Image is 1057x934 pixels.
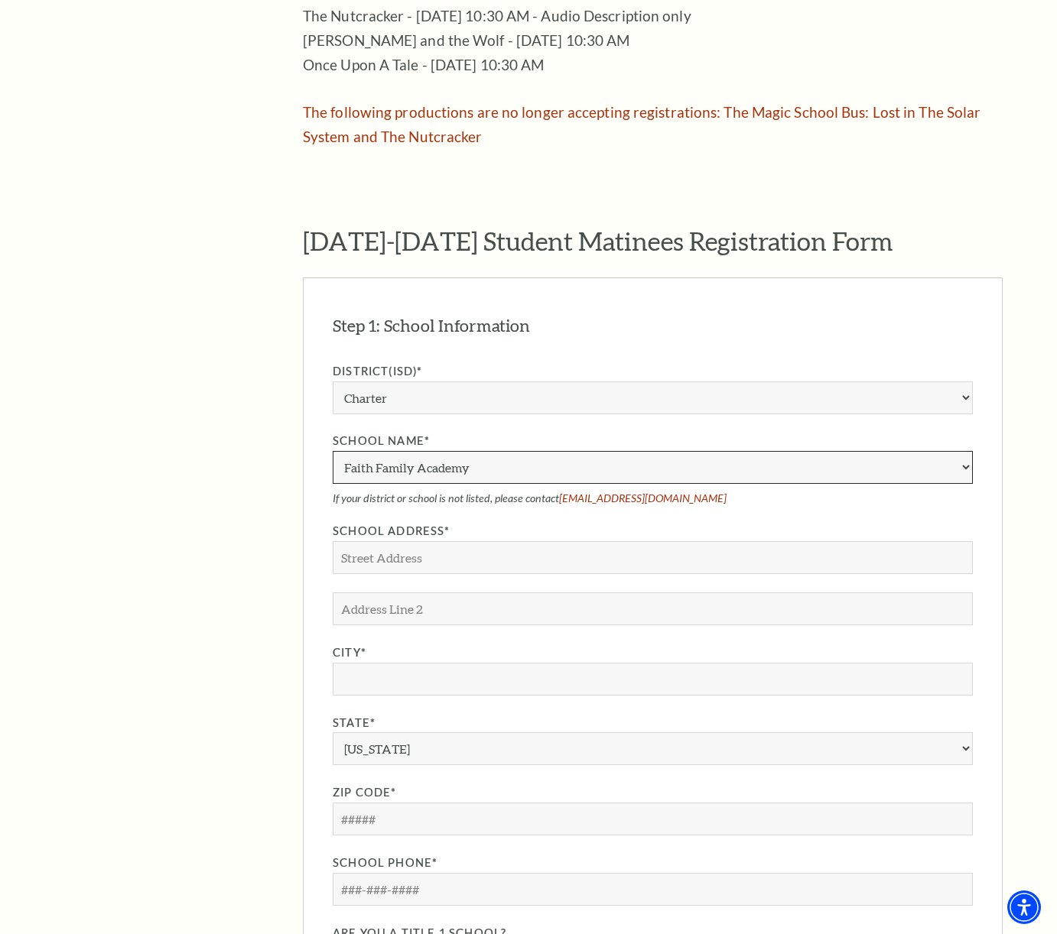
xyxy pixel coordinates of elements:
[333,432,973,451] label: School Name*
[333,362,973,381] label: District(ISD)*
[333,873,973,906] input: School Phone*
[333,491,973,504] p: If your district or school is not listed, please contact
[333,381,973,414] select: District(ISD)*
[333,714,973,733] label: State*
[303,103,981,145] span: The following productions are no longer accepting registrations: The Magic School Bus: Lost in Th...
[333,803,973,835] input: #####
[303,225,1003,256] h2: [DATE]-[DATE] Student Matinees Registration Form
[333,783,973,803] label: Zip Code*
[333,522,973,541] label: School Address*
[1007,890,1041,924] div: Accessibility Menu
[333,644,973,663] label: City*
[333,541,973,574] input: Street Address
[333,314,530,338] h3: Step 1: School Information
[333,854,973,873] label: School Phone*
[559,491,727,504] a: [EMAIL_ADDRESS][DOMAIN_NAME]
[333,592,973,625] input: Address Line 2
